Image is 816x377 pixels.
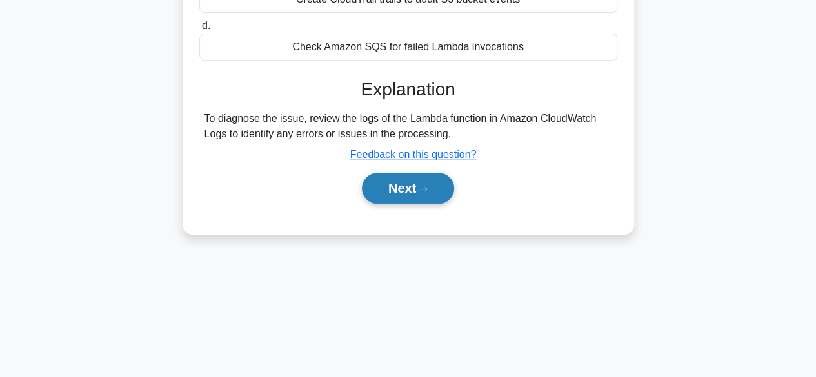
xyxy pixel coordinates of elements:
[199,34,617,61] div: Check Amazon SQS for failed Lambda invocations
[204,111,612,142] div: To diagnose the issue, review the logs of the Lambda function in Amazon CloudWatch Logs to identi...
[207,79,610,101] h3: Explanation
[362,173,454,204] button: Next
[350,149,477,160] a: Feedback on this question?
[202,20,210,31] span: d.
